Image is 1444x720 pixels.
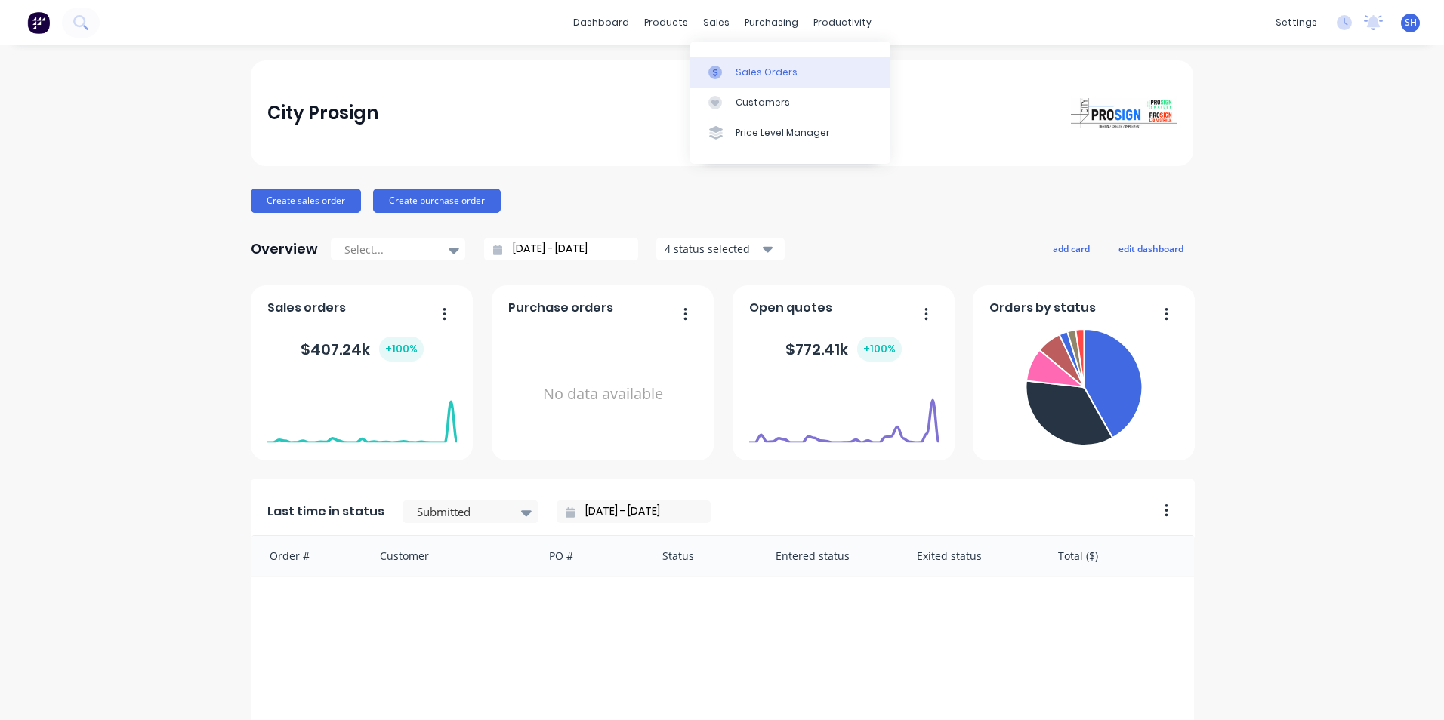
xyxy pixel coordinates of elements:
[902,536,1043,576] div: Exited status
[736,66,798,79] div: Sales Orders
[508,299,613,317] span: Purchase orders
[365,536,535,576] div: Customer
[737,11,806,34] div: purchasing
[301,337,424,362] div: $ 407.24k
[27,11,50,34] img: Factory
[1109,238,1193,258] button: edit dashboard
[251,536,365,576] div: Order #
[379,337,424,362] div: + 100 %
[989,299,1096,317] span: Orders by status
[806,11,879,34] div: productivity
[251,234,318,264] div: Overview
[251,189,361,213] button: Create sales order
[690,118,890,148] a: Price Level Manager
[566,11,637,34] a: dashboard
[267,503,384,521] span: Last time in status
[1043,238,1100,258] button: add card
[534,536,647,576] div: PO #
[690,88,890,118] a: Customers
[373,189,501,213] button: Create purchase order
[1043,536,1194,576] div: Total ($)
[761,536,902,576] div: Entered status
[637,11,696,34] div: products
[696,11,737,34] div: sales
[690,57,890,87] a: Sales Orders
[647,536,761,576] div: Status
[665,241,760,257] div: 4 status selected
[508,323,698,466] div: No data available
[267,98,378,128] div: City Prosign
[1405,16,1417,29] span: SH
[736,126,830,140] div: Price Level Manager
[857,337,902,362] div: + 100 %
[575,500,705,523] input: Filter by date
[1071,98,1177,128] img: City Prosign
[1268,11,1325,34] div: settings
[267,299,346,317] span: Sales orders
[785,337,902,362] div: $ 772.41k
[736,96,790,109] div: Customers
[656,238,785,260] button: 4 status selected
[749,299,832,317] span: Open quotes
